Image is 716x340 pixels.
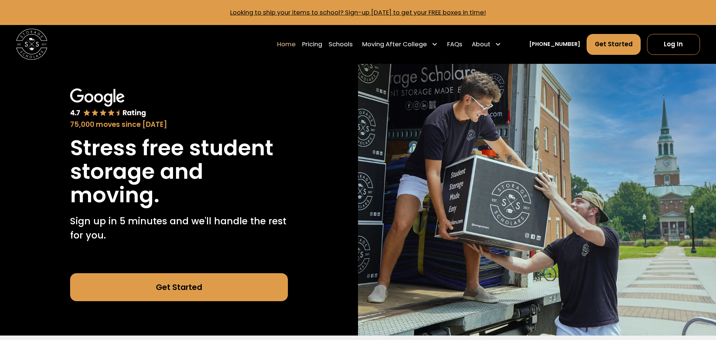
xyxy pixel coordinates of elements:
a: Looking to ship your items to school? Sign-up [DATE] to get your FREE boxes in time! [230,8,486,17]
h1: Stress free student storage and moving. [70,136,288,207]
p: Sign up in 5 minutes and we'll handle the rest for you. [70,214,288,242]
div: Moving After College [362,40,427,49]
a: Home [277,34,296,55]
a: FAQs [447,34,462,55]
a: Get Started [587,34,641,55]
a: Log In [647,34,700,55]
img: Google 4.7 star rating [70,88,146,118]
img: Storage Scholars makes moving and storage easy. [358,64,716,336]
a: Schools [329,34,353,55]
div: 75,000 moves since [DATE] [70,119,288,130]
div: About [472,40,490,49]
a: [PHONE_NUMBER] [529,40,580,49]
a: Get Started [70,273,288,301]
a: Pricing [302,34,322,55]
img: Storage Scholars main logo [16,29,47,60]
